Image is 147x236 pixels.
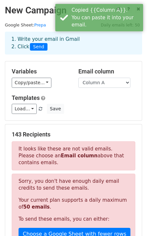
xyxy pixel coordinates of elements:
[12,78,51,88] a: Copy/paste...
[114,205,147,236] div: Widget de chat
[72,7,140,29] div: Copied {{Column A}}. You can paste it into your email.
[12,68,69,75] h5: Variables
[114,205,147,236] iframe: Chat Widget
[47,104,64,114] button: Save
[61,153,98,159] strong: Email column
[19,197,128,211] p: Your current plan supports a daily maximum of .
[78,68,135,75] h5: Email column
[12,131,135,138] h5: 143 Recipients
[23,204,49,210] strong: 50 emails
[12,141,135,170] p: It looks like these are not valid emails. Please choose an above that contains emails.
[5,23,46,27] small: Google Sheet:
[19,178,128,192] p: Sorry, you don't have enough daily email credits to send these emails.
[34,23,46,27] a: Prepa
[19,216,128,223] p: To send these emails, you can either:
[5,5,142,16] h2: New Campaign
[30,43,47,51] span: Send
[12,104,37,114] a: Load...
[12,94,40,101] a: Templates
[7,36,140,51] div: 1. Write your email in Gmail 2. Click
